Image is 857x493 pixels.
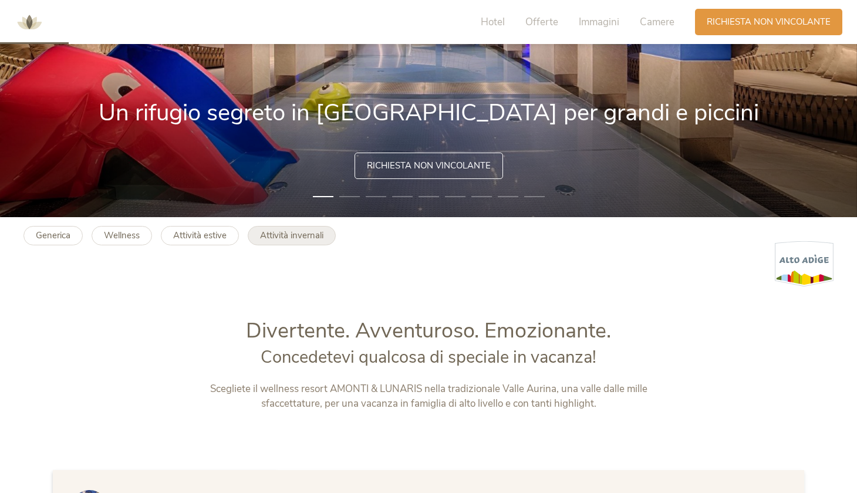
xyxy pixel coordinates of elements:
b: Attività invernali [260,229,323,241]
img: Alto Adige [775,241,834,287]
a: Wellness [92,226,152,245]
b: Attività estive [173,229,227,241]
a: Attività invernali [248,226,336,245]
span: Concedetevi qualcosa di speciale in vacanza! [261,346,596,369]
span: Richiesta non vincolante [367,160,491,172]
span: Divertente. Avventuroso. Emozionante. [246,316,611,345]
span: Hotel [481,15,505,29]
span: Camere [640,15,674,29]
img: AMONTI & LUNARIS Wellnessresort [12,5,47,40]
b: Generica [36,229,70,241]
a: Attività estive [161,226,239,245]
b: Wellness [104,229,140,241]
span: Offerte [525,15,558,29]
p: Scegliete il wellness resort AMONTI & LUNARIS nella tradizionale Valle Aurina, una valle dalle mi... [184,381,674,411]
span: Immagini [579,15,619,29]
span: Richiesta non vincolante [707,16,831,28]
a: Generica [23,226,83,245]
a: AMONTI & LUNARIS Wellnessresort [12,18,47,26]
